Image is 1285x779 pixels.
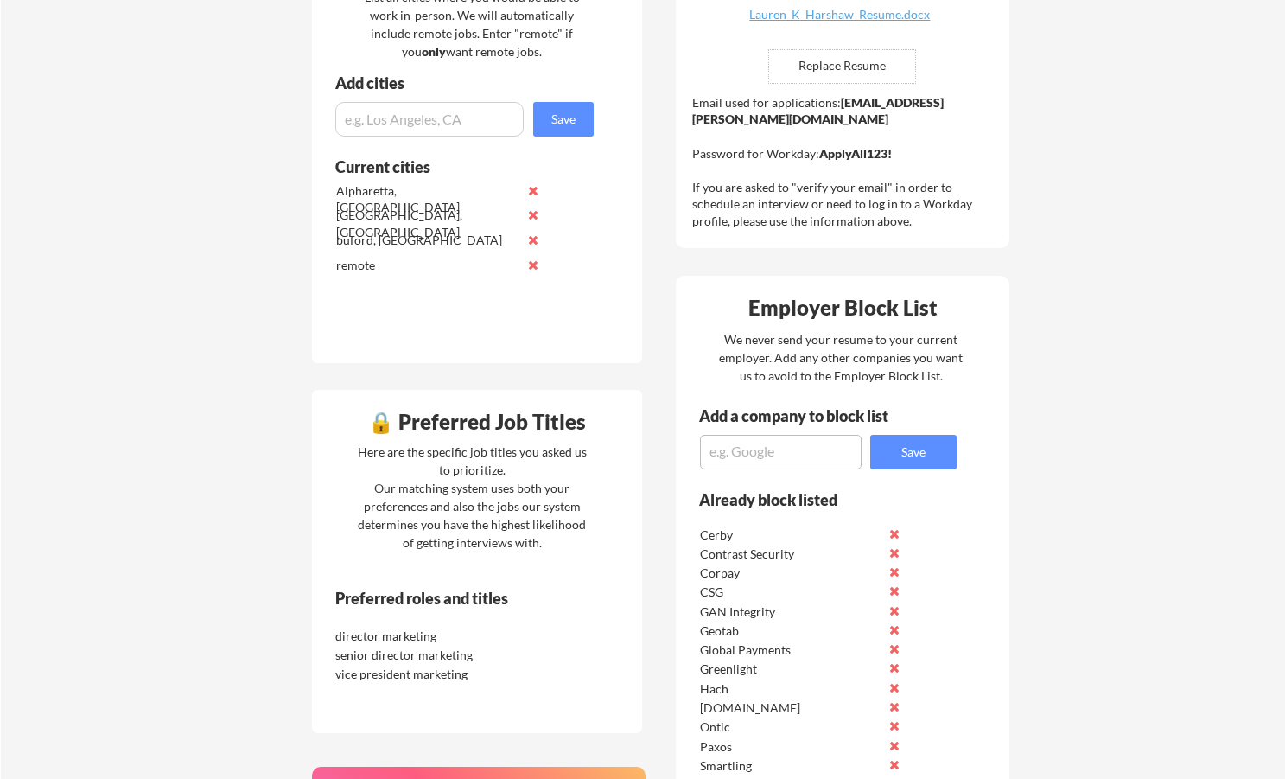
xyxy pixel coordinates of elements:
div: Email used for applications: Password for Workday: If you are asked to "verify your email" in ord... [692,94,997,230]
div: 🔒 Preferred Job Titles [316,412,638,432]
div: Employer Block List [683,297,1004,318]
div: Lauren_K_Harshaw_Resume.docx [737,9,943,21]
div: buford, [GEOGRAPHIC_DATA] [336,232,518,249]
div: We never send your resume to your current employer. Add any other companies you want us to avoid ... [718,330,964,385]
input: e.g. Los Angeles, CA [335,102,524,137]
div: Current cities [335,159,575,175]
div: Global Payments [700,642,882,659]
button: Save [533,102,594,137]
div: Hach [700,680,882,698]
div: Paxos [700,738,882,756]
div: remote [336,257,518,274]
div: Smartling [700,757,882,775]
strong: only [422,44,446,59]
div: Here are the specific job titles you asked us to prioritize. Our matching system uses both your p... [353,443,591,552]
div: vice president marketing [335,666,518,683]
div: Add cities [335,75,598,91]
div: Cerby [700,527,882,544]
div: Contrast Security [700,546,882,563]
div: Corpay [700,565,882,582]
div: Already block listed [699,492,933,508]
div: Alpharetta, [GEOGRAPHIC_DATA] [336,182,518,216]
div: director marketing [335,628,518,645]
strong: [EMAIL_ADDRESS][PERSON_NAME][DOMAIN_NAME] [692,95,944,127]
div: [GEOGRAPHIC_DATA], [GEOGRAPHIC_DATA] [336,207,518,240]
a: Lauren_K_Harshaw_Resume.docx [737,9,943,35]
div: Add a company to block list [699,408,915,424]
button: Save [870,435,957,469]
div: GAN Integrity [700,603,882,621]
div: CSG [700,584,882,601]
div: Geotab [700,623,882,640]
div: [DOMAIN_NAME] [700,699,882,717]
div: senior director marketing [335,647,518,664]
div: Greenlight [700,661,882,678]
div: Preferred roles and titles [335,591,570,606]
strong: ApplyAll123! [819,146,892,161]
div: Ontic [700,718,882,736]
